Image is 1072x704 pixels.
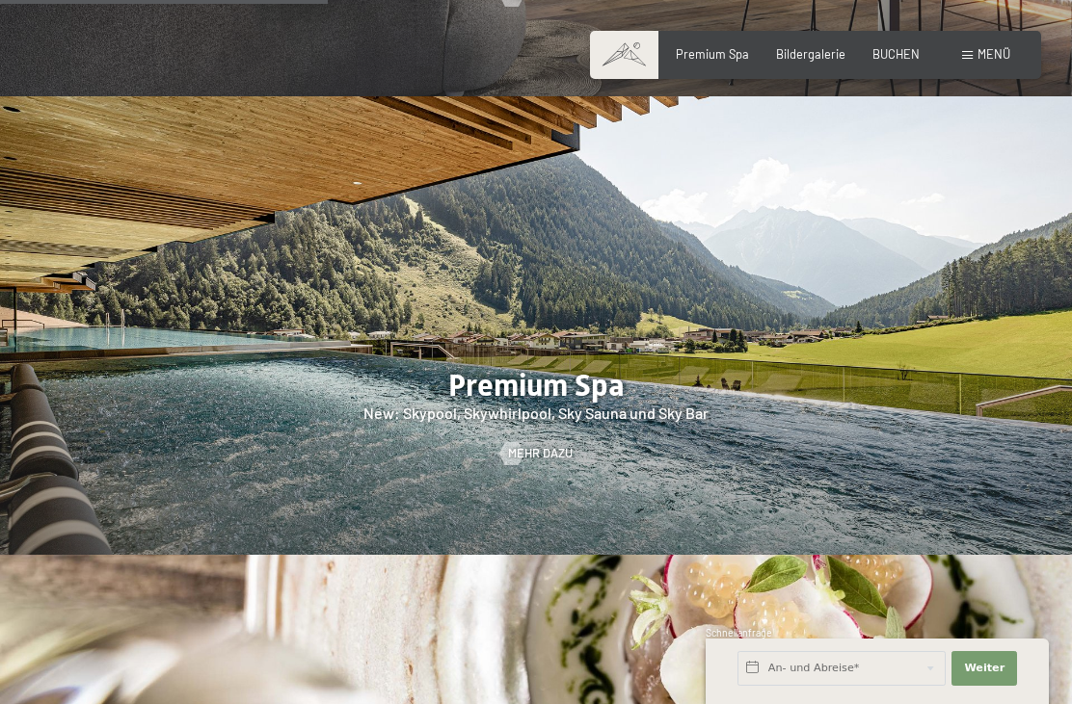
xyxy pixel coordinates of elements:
[508,445,573,462] span: Mehr dazu
[872,46,920,62] a: BUCHEN
[349,398,508,417] span: Einwilligung Marketing*
[704,666,708,679] span: 1
[964,661,1005,676] span: Weiter
[951,651,1017,686] button: Weiter
[676,46,749,62] a: Premium Spa
[500,445,573,462] a: Mehr dazu
[978,46,1010,62] span: Menü
[706,627,772,639] span: Schnellanfrage
[776,46,845,62] a: Bildergalerie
